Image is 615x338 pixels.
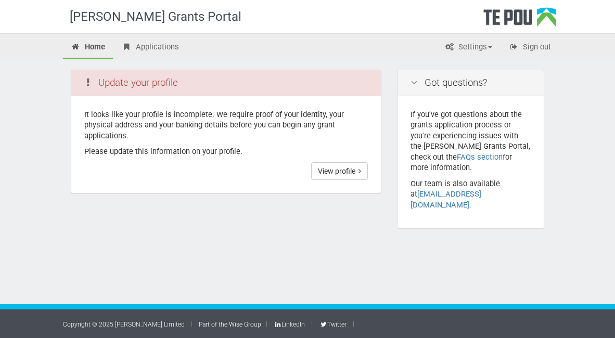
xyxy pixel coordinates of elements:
a: View profile [311,162,368,180]
p: Our team is also available at . [411,178,531,211]
a: Part of the Wise Group [199,321,261,328]
a: Settings [437,36,500,59]
div: Update your profile [71,70,381,96]
a: Sign out [501,36,559,59]
a: Home [63,36,113,59]
a: Applications [114,36,187,59]
a: [EMAIL_ADDRESS][DOMAIN_NAME] [411,189,481,210]
div: Got questions? [398,70,544,96]
a: FAQs section [457,152,503,162]
p: It looks like your profile is incomplete. We require proof of your identity, your physical addres... [84,109,368,141]
a: LinkedIn [274,321,305,328]
a: Copyright © 2025 [PERSON_NAME] Limited [63,321,185,328]
p: Please update this information on your profile. [84,146,368,157]
div: Te Pou Logo [483,7,556,33]
p: If you've got questions about the grants application process or you're experiencing issues with t... [411,109,531,173]
a: Twitter [319,321,346,328]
